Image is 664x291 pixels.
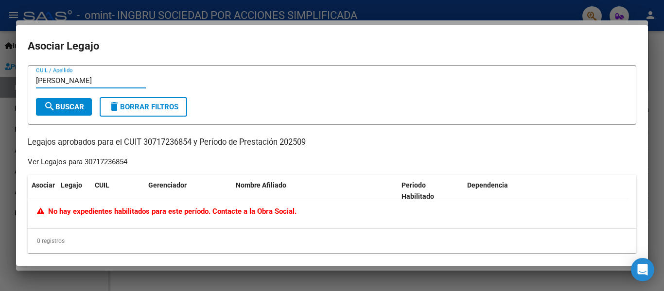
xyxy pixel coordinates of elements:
mat-icon: delete [108,101,120,112]
span: Buscar [44,103,84,111]
span: Legajo [61,181,82,189]
span: Periodo Habilitado [402,181,434,200]
datatable-header-cell: CUIL [91,175,144,207]
span: Nombre Afiliado [236,181,286,189]
datatable-header-cell: Nombre Afiliado [232,175,398,207]
span: Borrar Filtros [108,103,178,111]
div: 0 registros [28,229,636,253]
span: Dependencia [467,181,508,189]
datatable-header-cell: Legajo [57,175,91,207]
h2: Asociar Legajo [28,37,636,55]
datatable-header-cell: Asociar [28,175,57,207]
span: CUIL [95,181,109,189]
button: Borrar Filtros [100,97,187,117]
datatable-header-cell: Gerenciador [144,175,232,207]
mat-icon: search [44,101,55,112]
div: Ver Legajos para 30717236854 [28,156,127,168]
datatable-header-cell: Periodo Habilitado [398,175,463,207]
span: Asociar [32,181,55,189]
div: Open Intercom Messenger [631,258,654,281]
span: No hay expedientes habilitados para este período. Contacte a la Obra Social. [37,207,297,216]
datatable-header-cell: Dependencia [463,175,629,207]
button: Buscar [36,98,92,116]
p: Legajos aprobados para el CUIT 30717236854 y Período de Prestación 202509 [28,137,636,149]
span: Gerenciador [148,181,187,189]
